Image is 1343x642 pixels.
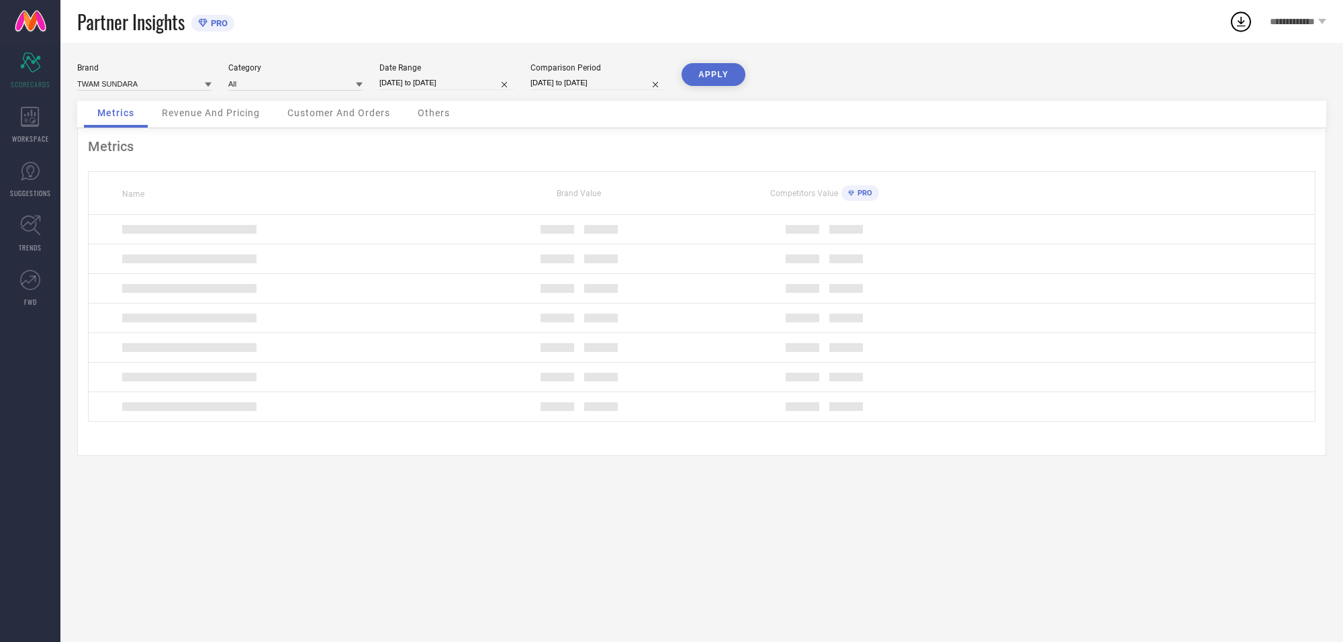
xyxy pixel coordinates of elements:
[1229,9,1253,34] div: Open download list
[854,189,872,197] span: PRO
[207,18,228,28] span: PRO
[122,189,144,199] span: Name
[11,79,50,89] span: SCORECARDS
[97,107,134,118] span: Metrics
[557,189,601,198] span: Brand Value
[77,63,212,73] div: Brand
[418,107,450,118] span: Others
[10,188,51,198] span: SUGGESTIONS
[287,107,390,118] span: Customer And Orders
[162,107,260,118] span: Revenue And Pricing
[530,76,665,90] input: Select comparison period
[24,297,37,307] span: FWD
[682,63,745,86] button: APPLY
[88,138,1315,154] div: Metrics
[530,63,665,73] div: Comparison Period
[379,76,514,90] input: Select date range
[379,63,514,73] div: Date Range
[12,134,49,144] span: WORKSPACE
[19,242,42,253] span: TRENDS
[228,63,363,73] div: Category
[77,8,185,36] span: Partner Insights
[770,189,838,198] span: Competitors Value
